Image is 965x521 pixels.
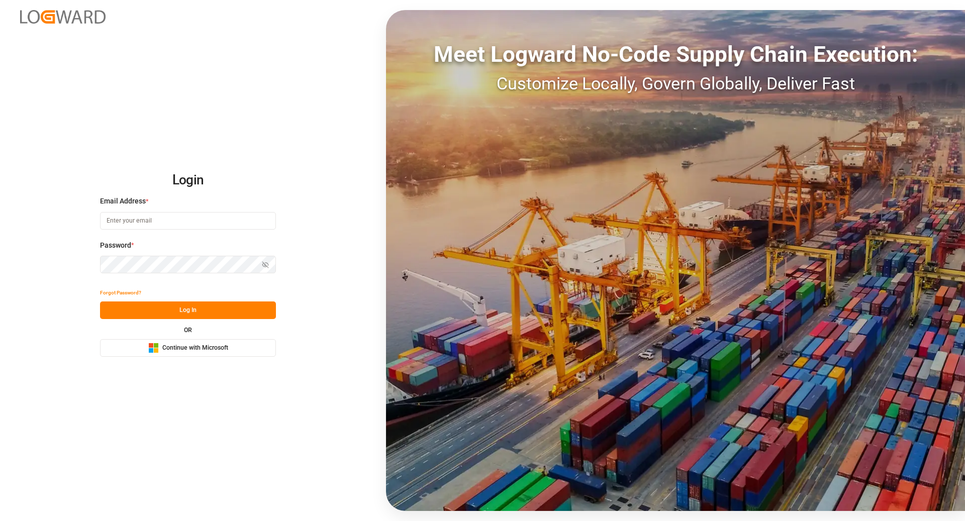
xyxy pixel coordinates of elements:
span: Continue with Microsoft [162,344,228,353]
small: OR [184,327,192,333]
h2: Login [100,164,276,196]
div: Meet Logward No-Code Supply Chain Execution: [386,38,965,71]
span: Password [100,240,131,251]
button: Continue with Microsoft [100,339,276,357]
input: Enter your email [100,212,276,230]
span: Email Address [100,196,146,206]
button: Forgot Password? [100,284,141,301]
div: Customize Locally, Govern Globally, Deliver Fast [386,71,965,96]
img: Logward_new_orange.png [20,10,106,24]
button: Log In [100,301,276,319]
